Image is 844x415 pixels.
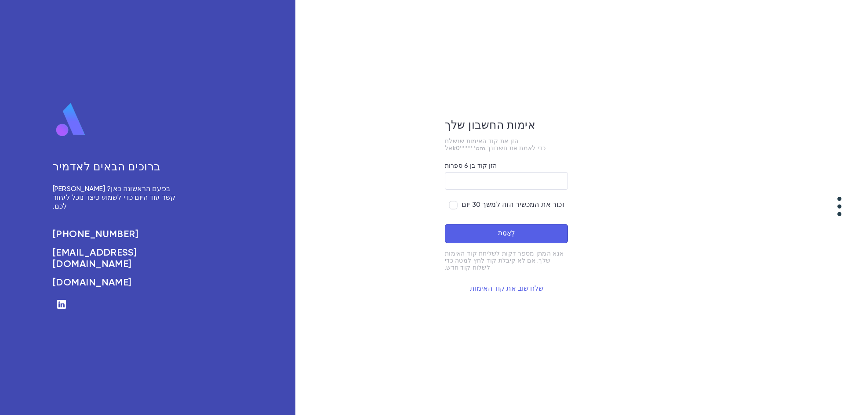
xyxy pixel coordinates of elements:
font: הזן את קוד האימות שנשלח אל [445,138,518,152]
font: הזן קוד בן 6 ספרות [445,163,497,169]
a: [EMAIL_ADDRESS][DOMAIN_NAME] [53,247,183,270]
a: [DOMAIN_NAME] [53,277,183,289]
a: [PHONE_NUMBER] [53,229,183,240]
font: [PHONE_NUMBER] [53,230,138,239]
font: בפעם הראשונה כאן? [PERSON_NAME] קשר עוד היום כדי לשמוע כיצד נוכל לעזור לכם. [53,186,175,210]
font: שלח שוב את קוד האימות [470,285,543,292]
font: אימות החשבון שלך [445,120,535,131]
font: כדי לאמת את חשבונך. [485,145,546,152]
font: [EMAIL_ADDRESS][DOMAIN_NAME] [53,248,137,269]
img: סֵמֶל [53,102,89,137]
font: זכור את המכשיר הזה למשך 30 יום [462,202,565,209]
font: [DOMAIN_NAME] [53,278,132,288]
font: אנא המתן מספר דקות לשליחת קוד האימות שלך. אם לא קיבלת קוד לחץ למטה כדי לשלוח קוד חדש. [445,251,564,271]
font: ברוכים הבאים לאדמיר [53,162,160,173]
font: לְאַמֵת [498,230,515,237]
button: לְאַמֵת [445,224,568,243]
button: שלח שוב את קוד האימות [445,282,568,296]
